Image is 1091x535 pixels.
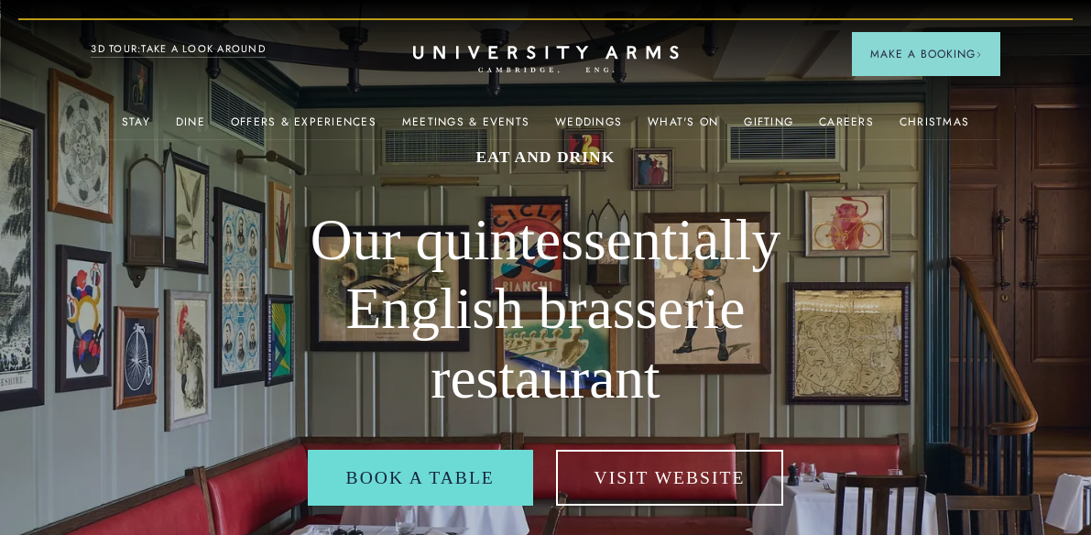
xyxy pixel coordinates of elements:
[870,46,982,62] span: Make a Booking
[648,115,718,139] a: What's On
[308,450,533,506] a: Book a table
[122,115,150,139] a: Stay
[976,51,982,58] img: Arrow icon
[231,115,376,139] a: Offers & Experiences
[819,115,874,139] a: Careers
[91,41,266,58] a: 3D TOUR:TAKE A LOOK AROUND
[744,115,793,139] a: Gifting
[273,205,819,413] h2: Our quintessentially English brasserie restaurant
[273,147,819,169] h1: Eat and drink
[176,115,205,139] a: Dine
[852,32,1000,76] button: Make a BookingArrow icon
[555,115,622,139] a: Weddings
[402,115,529,139] a: Meetings & Events
[413,46,679,74] a: Home
[556,450,784,506] a: Visit Website
[900,115,969,139] a: Christmas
